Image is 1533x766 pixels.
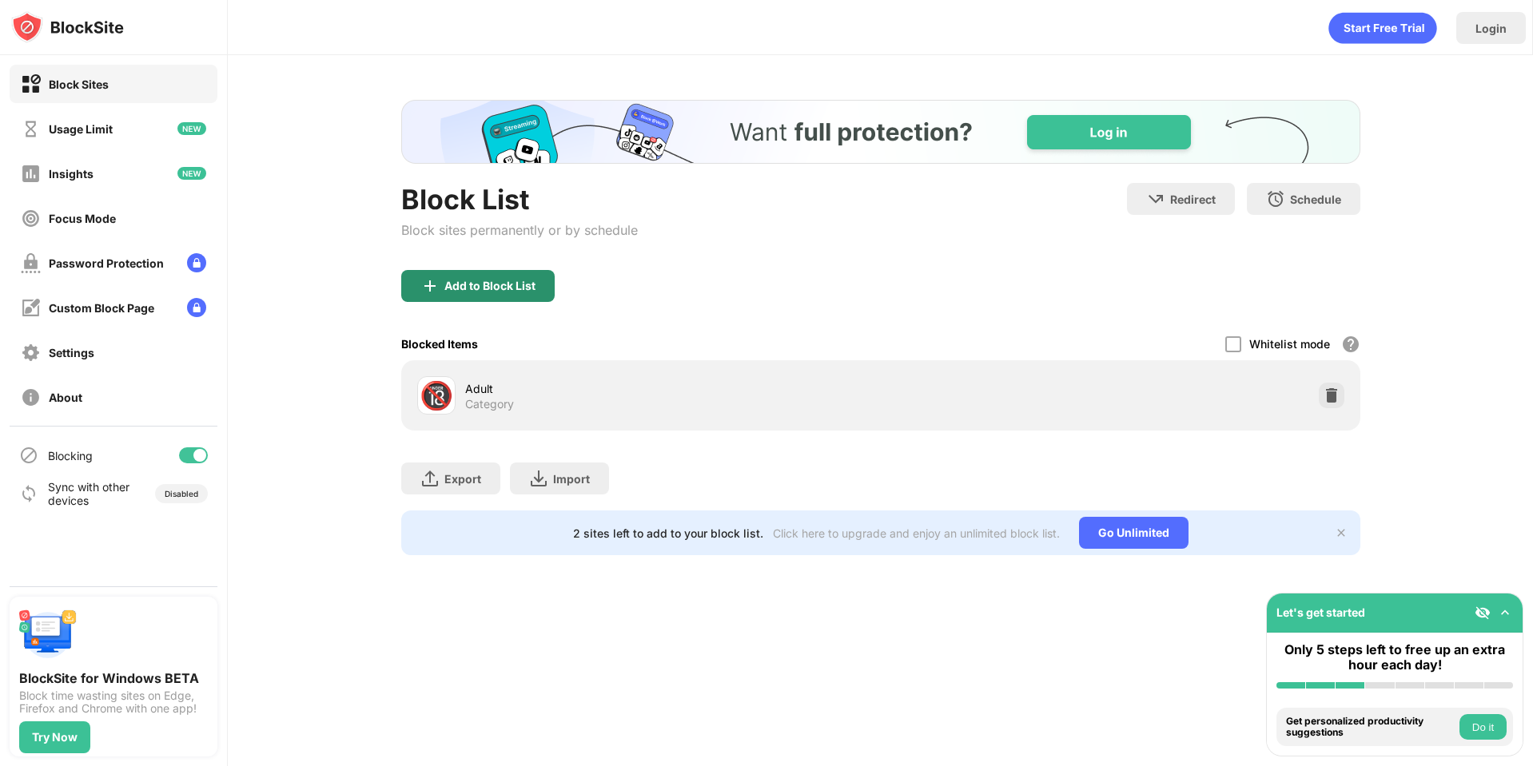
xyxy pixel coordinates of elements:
img: lock-menu.svg [187,298,206,317]
div: Category [465,397,514,411]
img: customize-block-page-off.svg [21,298,41,318]
div: 2 sites left to add to your block list. [573,526,763,540]
div: Usage Limit [49,122,113,136]
div: Export [444,472,481,486]
img: omni-setup-toggle.svg [1497,605,1513,621]
div: Insights [49,167,94,181]
div: Blocking [48,449,93,462]
div: Click here to upgrade and enjoy an unlimited block list. [773,526,1060,540]
div: About [49,391,82,404]
div: Try Now [32,731,78,744]
div: Block sites permanently or by schedule [401,222,638,238]
div: Redirect [1170,192,1216,206]
img: blocking-icon.svg [19,446,38,465]
img: logo-blocksite.svg [11,11,124,43]
img: insights-off.svg [21,164,41,184]
img: lock-menu.svg [187,253,206,272]
img: new-icon.svg [177,122,206,135]
img: password-protection-off.svg [21,253,41,273]
img: push-desktop.svg [19,606,77,664]
div: Add to Block List [444,280,536,292]
div: Whitelist mode [1249,337,1330,351]
div: Settings [49,346,94,359]
div: Go Unlimited [1079,517,1189,549]
div: Password Protection [49,256,164,270]
img: sync-icon.svg [19,484,38,503]
div: Disabled [165,489,198,498]
div: Block time wasting sites on Edge, Firefox and Chrome with one app! [19,689,208,715]
img: x-button.svg [1335,526,1348,539]
div: Focus Mode [49,212,116,225]
img: about-off.svg [21,387,41,407]
div: 🔞 [420,379,453,412]
div: Schedule [1290,192,1341,206]
iframe: Banner [401,100,1360,164]
div: Sync with other devices [48,480,130,507]
div: animation [1328,12,1437,44]
div: Adult [465,380,881,397]
div: BlockSite for Windows BETA [19,670,208,686]
div: Import [553,472,590,486]
div: Only 5 steps left to free up an extra hour each day! [1276,642,1513,673]
img: block-on.svg [21,74,41,94]
div: Let's get started [1276,605,1365,619]
img: new-icon.svg [177,167,206,180]
img: settings-off.svg [21,343,41,363]
img: time-usage-off.svg [21,119,41,139]
img: eye-not-visible.svg [1475,605,1491,621]
div: Block Sites [49,77,109,91]
div: Blocked Items [401,337,478,351]
div: Get personalized productivity suggestions [1286,716,1455,739]
div: Custom Block Page [49,301,154,315]
button: Do it [1459,714,1507,740]
div: Block List [401,183,638,216]
div: Login [1475,22,1507,35]
img: focus-off.svg [21,208,41,228]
